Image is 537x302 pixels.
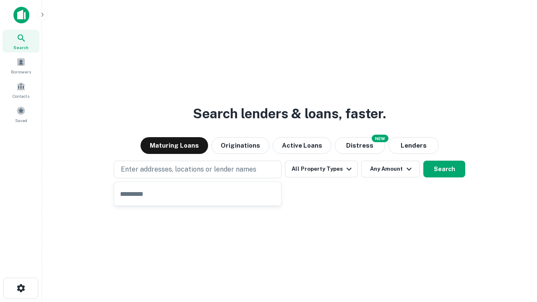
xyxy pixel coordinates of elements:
button: Enter addresses, locations or lender names [114,161,282,178]
button: Search [423,161,465,177]
iframe: Chat Widget [495,235,537,275]
p: Enter addresses, locations or lender names [121,164,256,174]
span: Search [13,44,29,51]
button: All Property Types [285,161,358,177]
button: Maturing Loans [141,137,208,154]
h3: Search lenders & loans, faster. [193,104,386,124]
button: Any Amount [361,161,420,177]
button: Active Loans [273,137,331,154]
span: Contacts [13,93,29,99]
span: Saved [15,117,27,124]
button: Originations [211,137,269,154]
a: Saved [3,103,39,125]
span: Borrowers [11,68,31,75]
a: Borrowers [3,54,39,77]
img: capitalize-icon.png [13,7,29,23]
a: Contacts [3,78,39,101]
button: Search distressed loans with lien and other non-mortgage details. [335,137,385,154]
div: NEW [372,135,388,142]
a: Search [3,30,39,52]
button: Lenders [388,137,439,154]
